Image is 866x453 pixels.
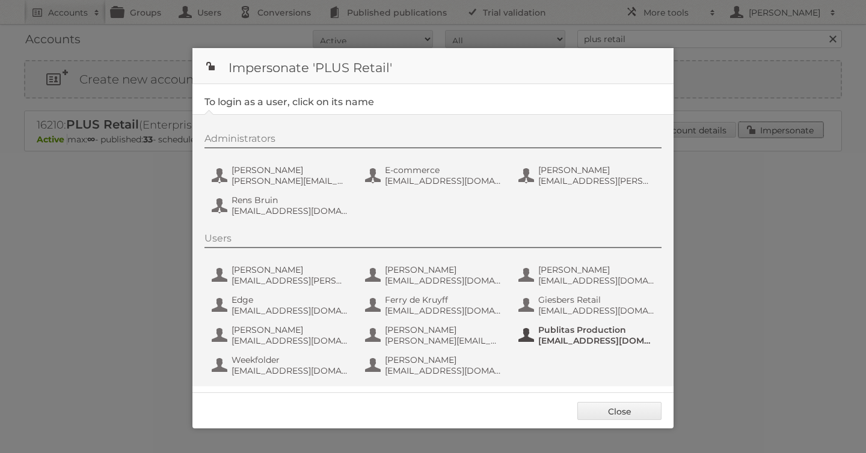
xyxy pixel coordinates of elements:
[538,275,655,286] span: [EMAIL_ADDRESS][DOMAIN_NAME]
[538,305,655,316] span: [EMAIL_ADDRESS][DOMAIN_NAME]
[385,324,502,335] span: [PERSON_NAME]
[232,335,348,346] span: [EMAIL_ADDRESS][DOMAIN_NAME]
[364,163,505,187] button: E-commerce [EMAIL_ADDRESS][DOMAIN_NAME]
[232,354,348,365] span: Weekfolder
[232,264,348,275] span: [PERSON_NAME]
[385,175,502,186] span: [EMAIL_ADDRESS][DOMAIN_NAME]
[364,323,505,347] button: [PERSON_NAME] [PERSON_NAME][EMAIL_ADDRESS][DOMAIN_NAME]
[210,323,352,347] button: [PERSON_NAME] [EMAIL_ADDRESS][DOMAIN_NAME]
[385,335,502,346] span: [PERSON_NAME][EMAIL_ADDRESS][DOMAIN_NAME]
[577,402,662,420] a: Close
[538,165,655,175] span: [PERSON_NAME]
[538,264,655,275] span: [PERSON_NAME]
[204,96,374,108] legend: To login as a user, click on its name
[232,275,348,286] span: [EMAIL_ADDRESS][PERSON_NAME][DOMAIN_NAME]
[385,264,502,275] span: [PERSON_NAME]
[232,165,348,175] span: [PERSON_NAME]
[364,293,505,317] button: Ferry de Kruyff [EMAIL_ADDRESS][DOMAIN_NAME]
[538,294,655,305] span: Giesbers Retail
[517,323,659,347] button: Publitas Production [EMAIL_ADDRESS][DOMAIN_NAME]
[232,365,348,376] span: [EMAIL_ADDRESS][DOMAIN_NAME]
[538,324,655,335] span: Publitas Production
[364,353,505,377] button: [PERSON_NAME] [EMAIL_ADDRESS][DOMAIN_NAME]
[204,133,662,148] div: Administrators
[232,175,348,186] span: [PERSON_NAME][EMAIL_ADDRESS][DOMAIN_NAME]
[210,263,352,287] button: [PERSON_NAME] [EMAIL_ADDRESS][PERSON_NAME][DOMAIN_NAME]
[385,365,502,376] span: [EMAIL_ADDRESS][DOMAIN_NAME]
[385,354,502,365] span: [PERSON_NAME]
[385,165,502,175] span: E-commerce
[210,353,352,377] button: Weekfolder [EMAIL_ADDRESS][DOMAIN_NAME]
[204,233,662,248] div: Users
[232,195,348,205] span: Rens Bruin
[385,294,502,305] span: Ferry de Kruyff
[385,275,502,286] span: [EMAIL_ADDRESS][DOMAIN_NAME]
[232,294,348,305] span: Edge
[210,193,352,217] button: Rens Bruin [EMAIL_ADDRESS][DOMAIN_NAME]
[192,48,674,84] h1: Impersonate 'PLUS Retail'
[538,175,655,186] span: [EMAIL_ADDRESS][PERSON_NAME][DOMAIN_NAME]
[232,305,348,316] span: [EMAIL_ADDRESS][DOMAIN_NAME]
[232,205,348,216] span: [EMAIL_ADDRESS][DOMAIN_NAME]
[232,324,348,335] span: [PERSON_NAME]
[385,305,502,316] span: [EMAIL_ADDRESS][DOMAIN_NAME]
[210,293,352,317] button: Edge [EMAIL_ADDRESS][DOMAIN_NAME]
[538,335,655,346] span: [EMAIL_ADDRESS][DOMAIN_NAME]
[210,163,352,187] button: [PERSON_NAME] [PERSON_NAME][EMAIL_ADDRESS][DOMAIN_NAME]
[364,263,505,287] button: [PERSON_NAME] [EMAIL_ADDRESS][DOMAIN_NAME]
[517,293,659,317] button: Giesbers Retail [EMAIL_ADDRESS][DOMAIN_NAME]
[517,163,659,187] button: [PERSON_NAME] [EMAIL_ADDRESS][PERSON_NAME][DOMAIN_NAME]
[517,263,659,287] button: [PERSON_NAME] [EMAIL_ADDRESS][DOMAIN_NAME]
